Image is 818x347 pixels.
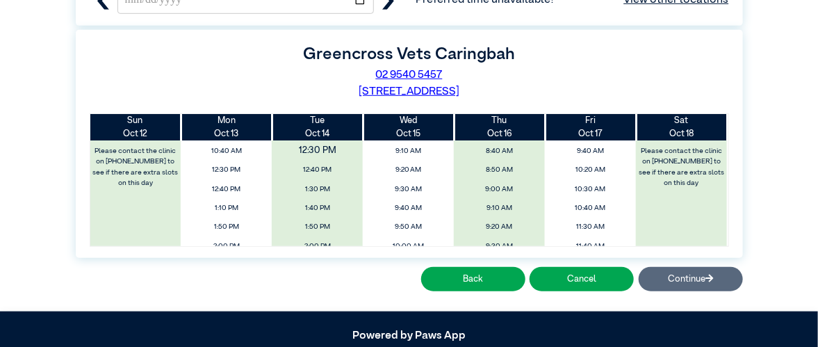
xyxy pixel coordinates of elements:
span: 1:30 PM [276,181,359,197]
span: 12:30 PM [185,162,268,178]
span: 11:30 AM [549,219,632,235]
a: [STREET_ADDRESS] [359,86,459,97]
span: 8:50 AM [458,162,541,178]
th: Oct 13 [181,114,272,140]
span: 9:10 AM [458,200,541,216]
th: Oct 17 [545,114,636,140]
span: 10:30 AM [549,181,632,197]
span: 11:40 AM [549,239,632,255]
th: Oct 15 [363,114,454,140]
span: 10:40 AM [549,200,632,216]
a: 02 9540 5457 [376,70,443,81]
span: 1:40 PM [276,200,359,216]
label: Greencross Vets Caringbah [303,46,515,63]
span: 9:30 AM [458,239,541,255]
th: Oct 12 [90,114,181,140]
th: Oct 18 [636,114,727,140]
h5: Powered by Paws App [76,330,743,343]
label: Please contact the clinic on [PHONE_NUMBER] to see if there are extra slots on this day [91,143,180,191]
span: 9:20 AM [367,162,450,178]
span: 12:40 PM [185,181,268,197]
button: Cancel [530,267,634,291]
span: 2:00 PM [276,239,359,255]
span: 9:40 AM [549,143,632,159]
span: 9:30 AM [367,181,450,197]
span: 10:20 AM [549,162,632,178]
span: 10:00 AM [367,239,450,255]
button: Back [421,267,525,291]
th: Oct 16 [454,114,545,140]
span: 12:30 PM [263,141,372,162]
span: 1:10 PM [185,200,268,216]
label: Please contact the clinic on [PHONE_NUMBER] to see if there are extra slots on this day [637,143,726,191]
span: 8:40 AM [458,143,541,159]
span: 2:00 PM [185,239,268,255]
span: 9:40 AM [367,200,450,216]
th: Oct 14 [272,114,363,140]
span: 9:50 AM [367,219,450,235]
span: 12:40 PM [276,162,359,178]
span: 1:50 PM [276,219,359,235]
span: 9:20 AM [458,219,541,235]
span: 10:40 AM [185,143,268,159]
span: 1:50 PM [185,219,268,235]
span: 9:00 AM [458,181,541,197]
span: 9:10 AM [367,143,450,159]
